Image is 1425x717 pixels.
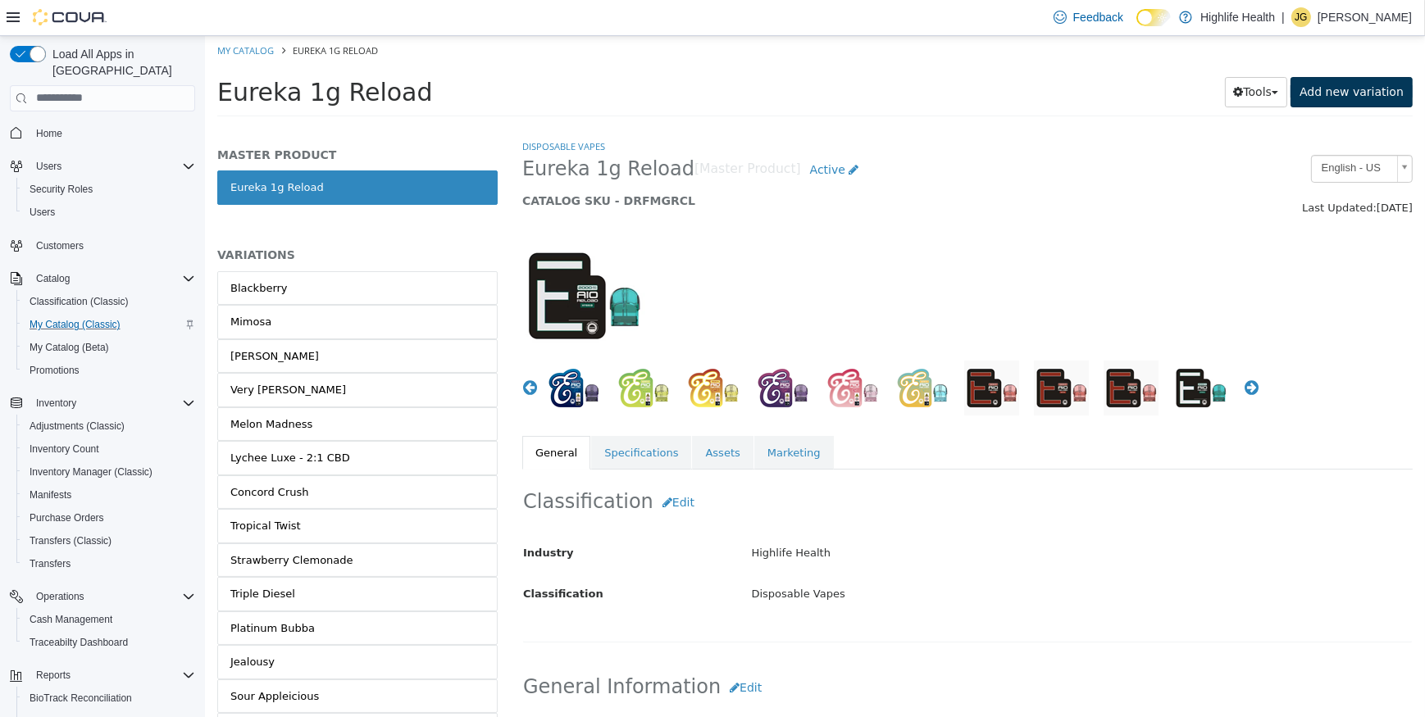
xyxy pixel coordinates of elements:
span: Reports [30,665,195,685]
a: General [317,400,385,434]
span: Promotions [23,361,195,380]
span: Operations [36,590,84,603]
div: Disposable Vapes [535,544,1220,573]
button: Transfers [16,552,202,575]
a: Traceabilty Dashboard [23,633,134,652]
button: Operations [30,587,91,606]
a: Customers [30,236,90,256]
h5: VARIATIONS [12,211,293,226]
button: Next [1039,343,1055,360]
span: BioTrack Reconciliation [30,692,132,705]
a: Transfers [23,554,77,574]
span: Home [30,123,195,143]
a: Inventory Manager (Classic) [23,462,159,482]
a: Add new variation [1086,41,1208,71]
p: Highlife Health [1200,7,1275,27]
button: Purchase Orders [16,506,202,529]
button: Edit [448,452,499,482]
div: Mimosa [25,278,66,294]
h2: General Information [318,637,1207,667]
span: Transfers [30,557,71,570]
a: Purchase Orders [23,508,111,528]
span: Transfers (Classic) [30,534,112,547]
span: Users [23,202,195,222]
span: Promotions [30,364,80,377]
button: Inventory [3,392,202,415]
span: Inventory [30,393,195,413]
span: Catalog [36,272,70,285]
span: Last Updated: [1097,166,1172,178]
span: Home [36,127,62,140]
div: Jennifer Gierum [1291,7,1311,27]
span: Customers [30,235,195,256]
button: Customers [3,234,202,257]
button: Manifests [16,483,202,506]
a: Inventory Count [23,439,106,459]
span: Industry [318,511,369,523]
span: Classification [318,551,398,564]
button: Transfers (Classic) [16,529,202,552]
a: Adjustments (Classic) [23,416,131,436]
button: Inventory Count [16,438,202,461]
a: Manifests [23,485,78,505]
h5: CATALOG SKU - DRFMGRCL [317,157,979,172]
span: Classification (Classic) [23,292,195,311]
div: Tropical Twist [25,482,96,498]
a: Eureka 1g Reload [12,134,293,169]
span: Classification (Classic) [30,295,129,308]
a: Classification (Classic) [23,292,135,311]
button: Adjustments (Classic) [16,415,202,438]
span: Eureka 1g Reload [12,42,228,70]
span: Inventory [36,397,76,410]
span: My Catalog (Beta) [23,338,195,357]
span: Cash Management [30,613,112,626]
button: My Catalog (Beta) [16,336,202,359]
span: Inventory Count [30,442,99,456]
span: Users [36,160,61,173]
button: Catalog [30,269,76,288]
h2: Classification [318,452,1207,482]
span: Transfers (Classic) [23,531,195,551]
p: | [1282,7,1285,27]
small: [Master Product] [489,127,596,140]
div: Blackberry [25,244,83,261]
div: Sour Appleicious [25,652,114,669]
span: Customers [36,239,84,252]
span: Load All Apps in [GEOGRAPHIC_DATA] [46,46,195,79]
span: Inventory Count [23,439,195,459]
a: Transfers (Classic) [23,531,118,551]
button: Users [30,157,68,176]
button: Security Roles [16,178,202,201]
a: Security Roles [23,179,99,199]
div: [PERSON_NAME] [25,312,114,329]
button: My Catalog (Classic) [16,313,202,336]
button: BioTrack Reconciliation [16,687,202,710]
span: Traceabilty Dashboard [23,633,195,652]
div: Triple Diesel [25,550,90,566]
span: Adjustments (Classic) [30,420,125,433]
span: BioTrack Reconciliation [23,688,195,708]
img: Cova [33,9,107,25]
span: Manifests [30,488,71,501]
span: My Catalog (Beta) [30,341,109,354]
button: Users [3,155,202,178]
div: Lychee Luxe - 2:1 CBD [25,414,145,430]
button: Users [16,201,202,224]
span: JG [1295,7,1307,27]
div: Highlife Health [535,503,1220,532]
button: Promotions [16,359,202,382]
span: Active [605,127,640,140]
span: Eureka 1g Reload [317,120,489,146]
button: Home [3,121,202,145]
span: Security Roles [23,179,195,199]
h5: MASTER PRODUCT [12,111,293,126]
span: Eureka 1g Reload [88,8,173,20]
button: Inventory [30,393,83,413]
a: Users [23,202,61,222]
div: Platinum Bubba [25,584,110,601]
a: Specifications [386,400,486,434]
span: Traceabilty Dashboard [30,636,128,649]
button: Reports [3,664,202,687]
a: English - US [1106,119,1208,147]
span: Dark Mode [1136,26,1137,27]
